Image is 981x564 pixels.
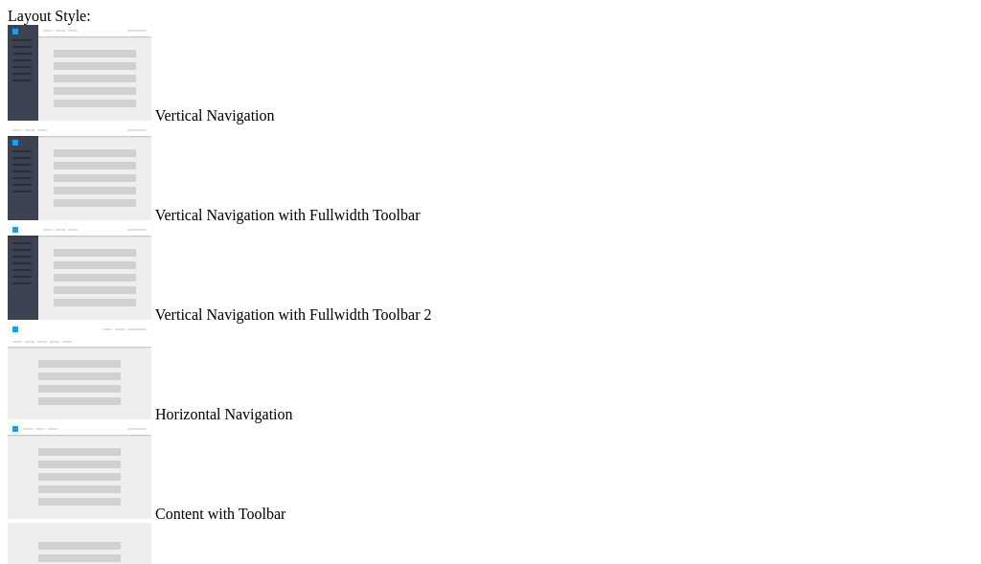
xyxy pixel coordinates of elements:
span: Vertical Navigation with Fullwidth Toolbar [155,207,421,223]
span: Vertical Navigation with Fullwidth Toolbar 2 [155,306,432,323]
md-radio-button: Vertical Navigation with Fullwidth Toolbar 2 [8,224,973,324]
div: Layout Style: [8,8,973,25]
img: content-with-toolbar.jpg [8,423,151,519]
span: Content with Toolbar [155,506,285,522]
md-radio-button: Content with Toolbar [8,423,973,523]
img: vertical-nav.jpg [8,25,151,121]
img: vertical-nav-with-full-toolbar-2.jpg [8,224,151,320]
md-radio-button: Vertical Navigation with Fullwidth Toolbar [8,124,973,224]
md-radio-button: Horizontal Navigation [8,324,973,423]
img: vertical-nav-with-full-toolbar.jpg [8,124,151,220]
span: Horizontal Navigation [155,406,293,422]
md-radio-button: Vertical Navigation [8,25,973,124]
img: horizontal-nav.jpg [8,324,151,419]
span: Vertical Navigation [155,107,275,124]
